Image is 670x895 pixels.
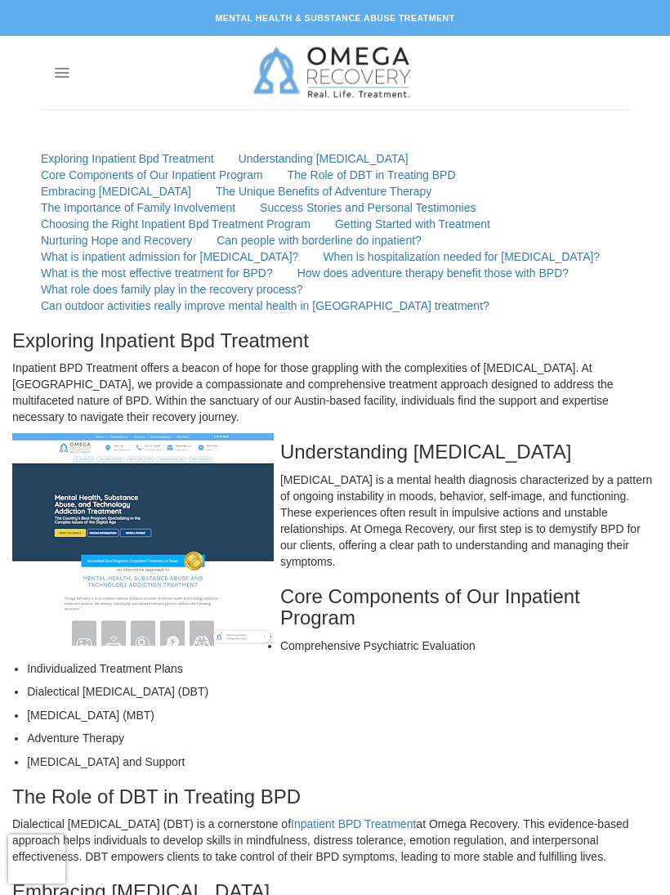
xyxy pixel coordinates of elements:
a: Can people with borderline do inpatient? [217,234,422,247]
a: The Unique Benefits of Adventure Therapy [216,185,431,198]
li: Dialectical [MEDICAL_DATA] (DBT) [27,683,658,700]
li: Individualized Treatment Plans [27,660,658,677]
p: [MEDICAL_DATA] is a mental health diagnosis characterized by a pattern of ongoing instability in ... [12,472,658,570]
h3: Exploring Inpatient Bpd Treatment [12,330,658,351]
a: When is hospitalization needed for [MEDICAL_DATA]? [323,250,600,263]
a: Nurturing Hope and Recovery [41,234,192,247]
li: Adventure Therapy [27,730,658,746]
a: The Role of DBT in Treating BPD [288,168,456,181]
a: Success Stories and Personal Testimonies [260,201,476,214]
h3: Understanding [MEDICAL_DATA] [12,441,658,463]
strong: Mental Health & Substance Abuse Treatment [215,13,454,23]
a: Inpatient BPD Treatment [291,817,416,830]
a: The Importance of Family Involvement [41,201,235,214]
a: How does adventure therapy benefit those with BPD? [297,266,569,280]
a: What role does family play in the recovery process? [41,283,303,296]
a: What is inpatient admission for [MEDICAL_DATA]? [41,250,298,263]
a: Menu [41,54,83,92]
p: Inpatient BPD Treatment offers a beacon of hope for those grappling with the complexities of [MED... [12,360,658,425]
li: [MEDICAL_DATA] (MBT) [27,707,658,723]
a: Choosing the Right Inpatient Bpd Treatment Program [41,217,310,230]
iframe: reCAPTCHA [8,835,65,884]
img: Inpatient Bpd Treatment [12,433,274,646]
a: Getting Started with Treatment [335,217,490,230]
a: Can outdoor activities really improve mental health in [GEOGRAPHIC_DATA] treatment? [41,299,489,312]
li: [MEDICAL_DATA] and Support [27,754,658,770]
a: Understanding [MEDICAL_DATA] [239,152,409,165]
img: Omega Recovery [243,36,427,110]
a: Exploring Inpatient Bpd Treatment [41,152,214,165]
h3: Core Components of Our Inpatient Program [12,586,658,629]
a: What is the most effective treatment for BPD? [41,266,273,280]
h3: The Role of DBT in Treating BPD [12,786,658,808]
a: Core Components of Our Inpatient Program [41,168,263,181]
li: Comprehensive Psychiatric Evaluation [27,638,658,654]
p: Dialectical [MEDICAL_DATA] (DBT) is a cornerstone of at Omega Recovery. This evidence-based appro... [12,816,658,865]
a: Embracing [MEDICAL_DATA] [41,185,191,198]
